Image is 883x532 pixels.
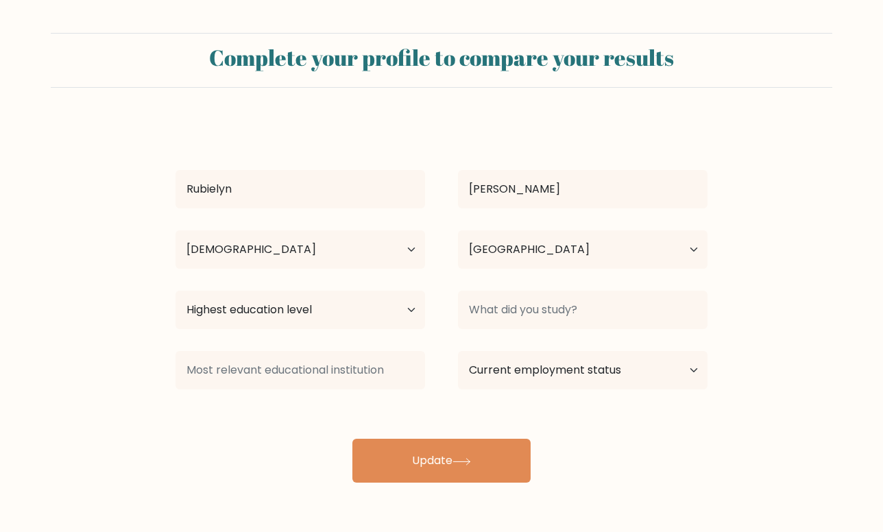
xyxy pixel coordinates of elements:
[59,45,824,71] h2: Complete your profile to compare your results
[352,439,531,483] button: Update
[176,351,425,389] input: Most relevant educational institution
[458,170,707,208] input: Last name
[176,170,425,208] input: First name
[458,291,707,329] input: What did you study?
